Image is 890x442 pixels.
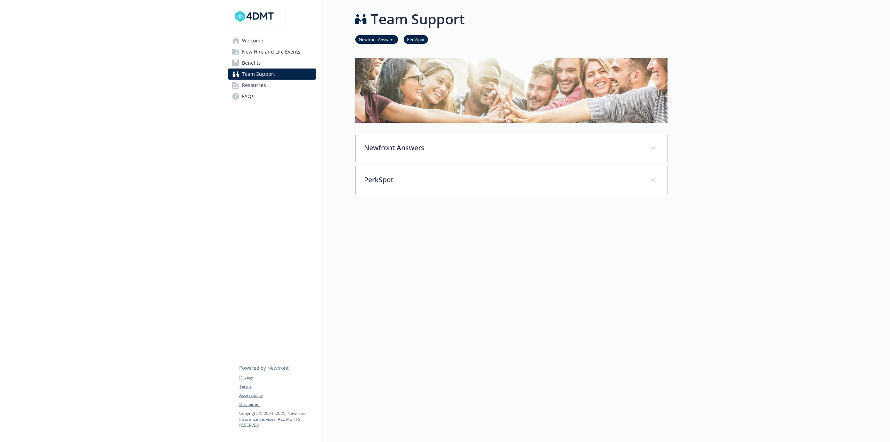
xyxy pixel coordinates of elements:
[355,36,398,42] a: Newfront Answers
[242,69,275,80] span: Team Support
[228,35,316,46] a: Welcome
[228,57,316,69] a: Benefits
[228,91,316,102] a: FAQs
[239,401,316,408] a: Disclaimer
[371,9,465,30] h1: Team Support
[242,57,261,69] span: Benefits
[355,58,667,123] img: team support page banner
[242,46,300,57] span: New Hire and Life Events
[364,143,642,153] p: Newfront Answers
[228,46,316,57] a: New Hire and Life Events
[242,91,254,102] span: FAQs
[356,166,667,195] div: PerkSpot
[364,175,642,185] p: PerkSpot
[239,383,316,389] a: Terms
[239,392,316,399] a: Accessibility
[228,80,316,91] a: Resources
[228,69,316,80] a: Team Support
[356,134,667,163] div: Newfront Answers
[242,35,263,46] span: Welcome
[404,36,428,42] a: PerkSpot
[239,374,316,380] a: Privacy
[242,80,266,91] span: Resources
[239,410,316,428] p: Copyright © 2024 - 2025 , Newfront Insurance Services, ALL RIGHTS RESERVED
